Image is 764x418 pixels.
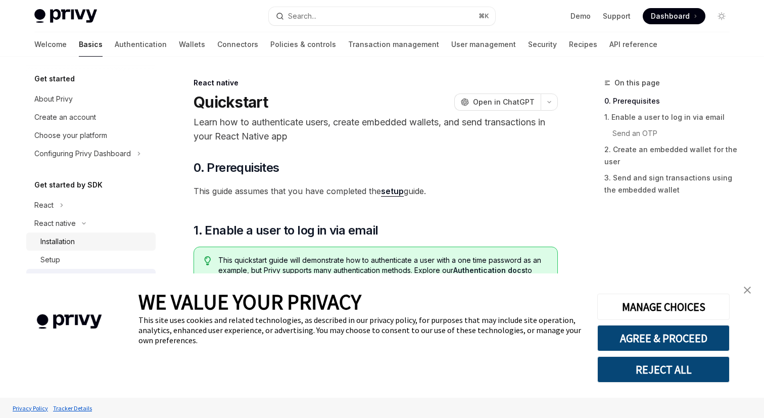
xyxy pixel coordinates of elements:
[10,399,51,417] a: Privacy Policy
[34,148,131,160] div: Configuring Privy Dashboard
[614,77,660,89] span: On this page
[643,8,705,24] a: Dashboard
[218,255,547,296] span: This quickstart guide will demonstrate how to authenticate a user with a one time password as an ...
[204,256,211,265] svg: Tip
[570,11,591,21] a: Demo
[34,199,54,211] div: React
[138,315,582,345] div: This site uses cookies and related technologies, as described in our privacy policy, for purposes...
[26,233,156,251] a: Installation
[15,300,123,344] img: company logo
[26,108,156,126] a: Create an account
[713,8,730,24] button: Toggle dark mode
[34,32,67,57] a: Welcome
[79,32,103,57] a: Basics
[26,251,156,269] a: Setup
[194,93,268,111] h1: Quickstart
[569,32,597,57] a: Recipes
[603,11,631,21] a: Support
[40,236,75,248] div: Installation
[453,266,526,275] a: Authentication docs
[115,32,167,57] a: Authentication
[194,160,279,176] span: 0. Prerequisites
[604,142,738,170] a: 2. Create an embedded wallet for the user
[604,109,738,125] a: 1. Enable a user to log in via email
[597,325,730,351] button: AGREE & PROCEED
[473,97,535,107] span: Open in ChatGPT
[597,294,730,320] button: MANAGE CHOICES
[744,287,751,294] img: close banner
[194,115,558,144] p: Learn how to authenticate users, create embedded wallets, and send transactions in your React Nat...
[179,32,205,57] a: Wallets
[451,32,516,57] a: User management
[51,399,94,417] a: Tracker Details
[34,93,73,105] div: About Privy
[194,78,558,88] div: React native
[604,170,738,198] a: 3. Send and sign transactions using the embedded wallet
[288,10,316,22] div: Search...
[34,217,76,229] div: React native
[34,111,96,123] div: Create an account
[597,356,730,383] button: REJECT ALL
[26,269,156,287] a: Quickstart
[348,32,439,57] a: Transaction management
[34,73,75,85] h5: Get started
[479,12,489,20] span: ⌘ K
[528,32,557,57] a: Security
[651,11,690,21] span: Dashboard
[270,32,336,57] a: Policies & controls
[138,289,361,315] span: WE VALUE YOUR PRIVACY
[612,125,738,142] a: Send an OTP
[604,93,738,109] a: 0. Prerequisites
[34,9,97,23] img: light logo
[26,126,156,145] a: Choose your platform
[217,32,258,57] a: Connectors
[381,186,404,197] a: setup
[194,222,378,239] span: 1. Enable a user to log in via email
[454,94,541,111] button: Open in ChatGPT
[34,129,107,142] div: Choose your platform
[609,32,657,57] a: API reference
[269,7,495,25] button: Search...⌘K
[26,90,156,108] a: About Privy
[34,179,103,191] h5: Get started by SDK
[194,184,558,198] span: This guide assumes that you have completed the guide.
[40,272,78,284] div: Quickstart
[737,280,757,300] a: close banner
[40,254,60,266] div: Setup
